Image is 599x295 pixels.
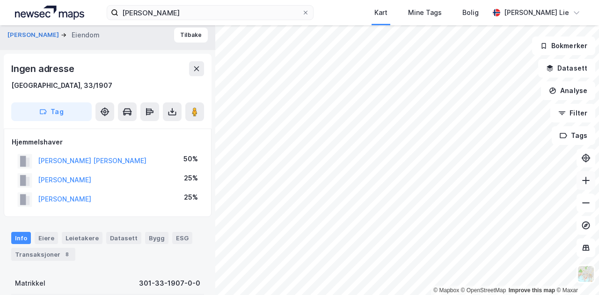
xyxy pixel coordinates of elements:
button: Tilbake [174,28,208,43]
iframe: Chat Widget [552,250,599,295]
div: 50% [183,153,198,165]
div: Bolig [462,7,479,18]
button: Datasett [538,59,595,78]
button: Tags [552,126,595,145]
button: Analyse [541,81,595,100]
div: Eiere [35,232,58,244]
div: 301-33-1907-0-0 [139,278,200,289]
button: Tag [11,102,92,121]
div: Bygg [145,232,168,244]
div: [GEOGRAPHIC_DATA], 33/1907 [11,80,112,91]
div: [PERSON_NAME] Lie [504,7,569,18]
a: OpenStreetMap [461,287,506,294]
button: Filter [550,104,595,122]
button: Bokmerker [532,36,595,55]
div: Info [11,232,31,244]
div: Ingen adresse [11,61,76,76]
div: Leietakere [62,232,102,244]
div: Mine Tags [408,7,442,18]
div: Kontrollprogram for chat [552,250,599,295]
div: ESG [172,232,192,244]
div: Kart [374,7,387,18]
div: Datasett [106,232,141,244]
div: 25% [184,192,198,203]
div: Matrikkel [15,278,45,289]
div: 25% [184,173,198,184]
div: 8 [62,250,72,259]
button: [PERSON_NAME] [7,30,61,40]
div: Transaksjoner [11,248,75,261]
a: Mapbox [433,287,459,294]
div: Hjemmelshaver [12,137,204,148]
img: logo.a4113a55bc3d86da70a041830d287a7e.svg [15,6,84,20]
input: Søk på adresse, matrikkel, gårdeiere, leietakere eller personer [118,6,302,20]
div: Eiendom [72,29,100,41]
a: Improve this map [509,287,555,294]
